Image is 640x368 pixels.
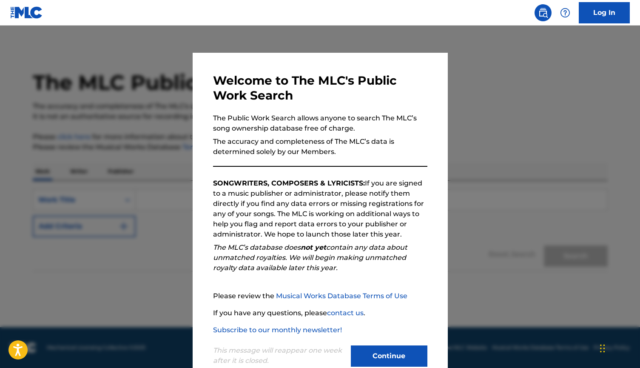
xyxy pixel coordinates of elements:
a: Subscribe to our monthly newsletter! [213,326,342,334]
div: Help [557,4,574,21]
button: Continue [351,345,427,367]
p: The accuracy and completeness of The MLC’s data is determined solely by our Members. [213,137,427,157]
p: This message will reappear one week after it is closed. [213,345,346,366]
div: Drag [600,336,605,361]
p: If you are signed to a music publisher or administrator, please notify them directly if you find ... [213,178,427,240]
strong: not yet [301,243,326,251]
a: Log In [579,2,630,23]
iframe: Chat Widget [597,327,640,368]
p: Please review the [213,291,427,301]
img: search [538,8,548,18]
p: If you have any questions, please . [213,308,427,318]
em: The MLC’s database does contain any data about unmatched royalties. We will begin making unmatche... [213,243,407,272]
p: The Public Work Search allows anyone to search The MLC’s song ownership database free of charge. [213,113,427,134]
a: Public Search [535,4,552,21]
a: Musical Works Database Terms of Use [276,292,407,300]
strong: SONGWRITERS, COMPOSERS & LYRICISTS: [213,179,365,187]
a: contact us [327,309,364,317]
img: help [560,8,570,18]
img: MLC Logo [10,6,43,19]
h3: Welcome to The MLC's Public Work Search [213,73,427,103]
